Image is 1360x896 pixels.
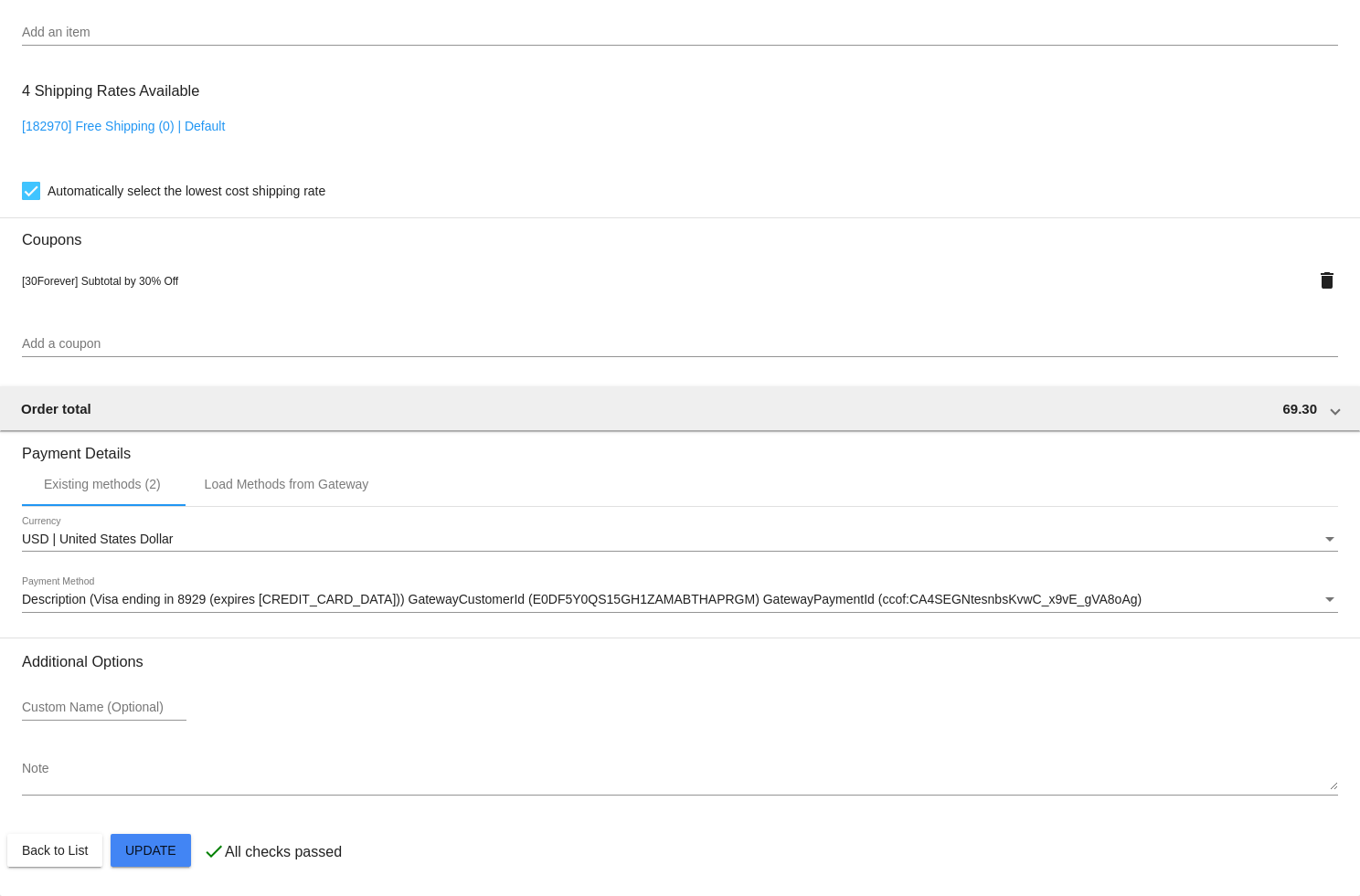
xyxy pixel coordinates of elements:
[205,477,369,491] div: Load Methods from Gateway
[21,401,91,416] span: Order total
[1282,401,1317,416] span: 69.30
[125,843,176,858] span: Update
[22,532,173,546] span: USD | United States Dollar
[48,180,325,202] span: Automatically select the lowest cost shipping rate
[22,275,178,288] span: [30Forever] Subtotal by 30% Off
[225,844,342,860] p: All checks passed
[22,653,1338,670] h3: Additional Options
[203,840,225,862] mat-icon: check
[22,217,1338,248] h3: Coupons
[111,834,191,867] button: Update
[22,593,1338,607] mat-select: Payment Method
[1316,269,1338,291] mat-icon: delete
[22,26,1338,40] input: Add an item
[7,834,102,867] button: Back to List
[22,71,199,111] h3: 4 Shipping Rates Available
[44,477,161,491] div: Existing methods (2)
[22,592,1142,606] span: Description (Visa ending in 8929 (expires [CREDIT_CARD_DATA])) GatewayCustomerId (E0DF5Y0QS15GH1Z...
[22,119,225,133] a: [182970] Free Shipping (0) | Default
[22,337,1338,352] input: Add a coupon
[22,701,186,715] input: Custom Name (Optional)
[22,843,88,858] span: Back to List
[22,532,1338,547] mat-select: Currency
[22,431,1338,462] h3: Payment Details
